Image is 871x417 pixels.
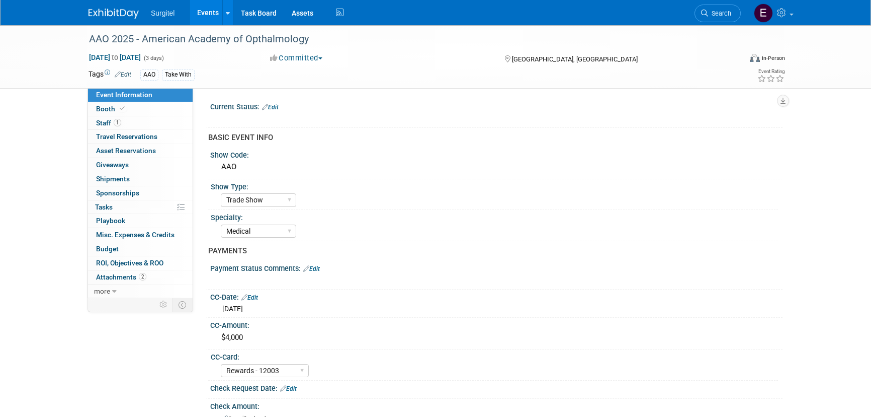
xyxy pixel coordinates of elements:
[88,200,193,214] a: Tasks
[96,147,156,155] span: Asset Reservations
[210,318,782,330] div: CC-Amount:
[96,231,175,239] span: Misc. Expenses & Credits
[757,69,785,74] div: Event Rating
[139,273,146,281] span: 2
[88,256,193,270] a: ROI, Objectives & ROO
[88,242,193,256] a: Budget
[110,53,120,61] span: to
[88,102,193,116] a: Booth
[88,285,193,298] a: more
[89,69,131,81] td: Tags
[88,130,193,144] a: Travel Reservations
[172,298,193,311] td: Toggle Event Tabs
[210,261,782,274] div: Payment Status Comments:
[241,294,258,301] a: Edit
[140,69,158,80] div: AAO
[211,210,778,223] div: Specialty:
[88,270,193,284] a: Attachments2
[88,172,193,186] a: Shipments
[96,217,125,225] span: Playbook
[211,350,778,362] div: CC-Card:
[681,52,785,67] div: Event Format
[708,10,731,17] span: Search
[761,54,785,62] div: In-Person
[218,159,775,175] div: AAO
[96,175,130,183] span: Shipments
[211,179,778,192] div: Show Type:
[210,99,782,112] div: Current Status:
[96,259,163,267] span: ROI, Objectives & ROO
[96,189,139,197] span: Sponsorships
[210,381,782,394] div: Check Request Date:
[85,30,726,48] div: AAO 2025 - American Academy of Opthalmology
[96,245,119,253] span: Budget
[114,119,121,126] span: 1
[89,9,139,19] img: ExhibitDay
[262,104,279,111] a: Edit
[512,55,638,63] span: [GEOGRAPHIC_DATA], [GEOGRAPHIC_DATA]
[280,385,297,392] a: Edit
[88,158,193,172] a: Giveaways
[88,144,193,158] a: Asset Reservations
[89,53,141,62] span: [DATE] [DATE]
[151,9,175,17] span: Surgitel
[210,148,782,160] div: Show Code:
[208,132,775,143] div: BASIC EVENT INFO
[88,88,193,102] a: Event Information
[143,55,164,61] span: (3 days)
[120,106,125,111] i: Booth reservation complete
[96,132,157,141] span: Travel Reservations
[94,287,110,295] span: more
[210,399,782,411] div: Check Amount:
[750,54,760,62] img: Format-Inperson.png
[115,71,131,78] a: Edit
[218,330,775,345] div: $4,000
[694,5,741,22] a: Search
[210,290,782,303] div: CC-Date:
[303,265,320,272] a: Edit
[88,116,193,130] a: Staff1
[267,53,326,63] button: Committed
[96,119,121,127] span: Staff
[208,246,775,256] div: PAYMENTS
[95,203,113,211] span: Tasks
[96,105,127,113] span: Booth
[96,161,129,169] span: Giveaways
[222,305,243,313] span: [DATE]
[88,228,193,242] a: Misc. Expenses & Credits
[88,186,193,200] a: Sponsorships
[162,69,195,80] div: Take With
[155,298,172,311] td: Personalize Event Tab Strip
[96,273,146,281] span: Attachments
[96,91,152,99] span: Event Information
[88,214,193,228] a: Playbook
[754,4,773,23] img: Event Coordinator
